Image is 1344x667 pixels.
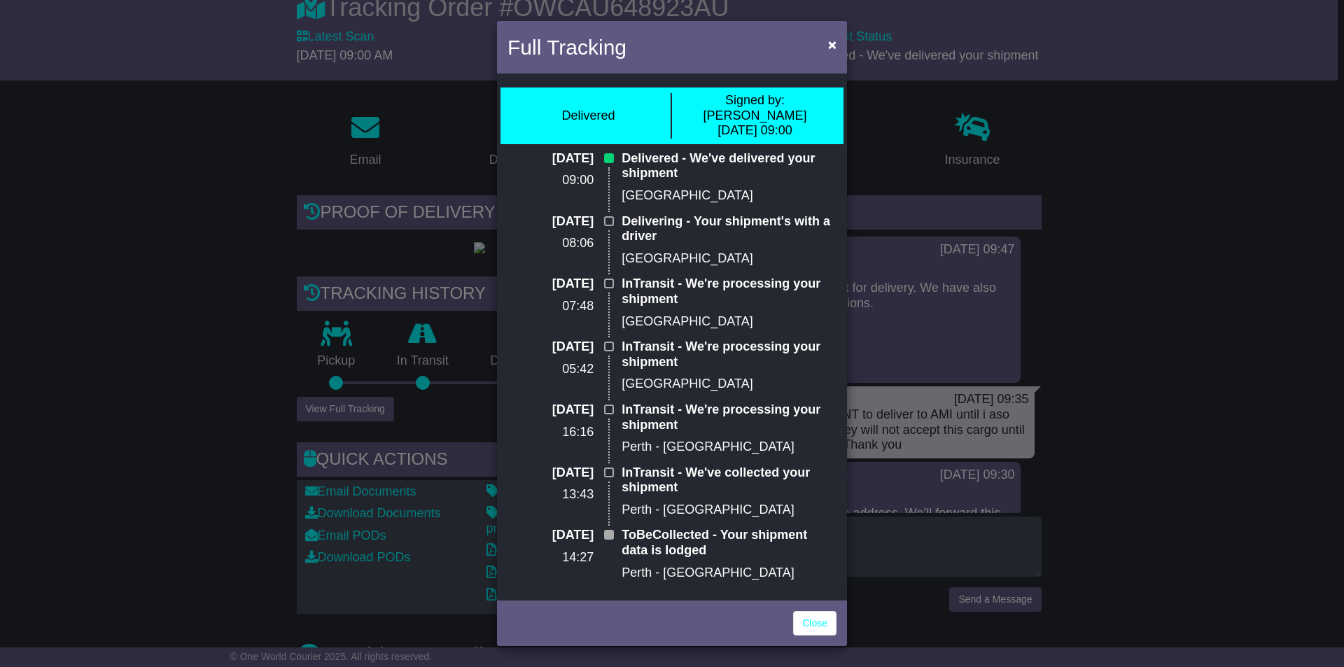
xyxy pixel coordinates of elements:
p: InTransit - We're processing your shipment [622,402,836,433]
p: [DATE] [507,339,594,355]
p: [DATE] [507,214,594,230]
p: [DATE] [507,528,594,543]
p: 13:43 [507,487,594,503]
button: Close [821,30,843,59]
p: InTransit - We're processing your shipment [622,339,836,370]
p: 08:06 [507,236,594,251]
p: Perth - [GEOGRAPHIC_DATA] [622,440,836,455]
p: [DATE] [507,402,594,418]
span: × [828,36,836,52]
p: [GEOGRAPHIC_DATA] [622,377,836,392]
p: 14:27 [507,550,594,566]
p: Delivering - Your shipment's with a driver [622,214,836,244]
div: Delivered [561,108,615,124]
p: 07:48 [507,299,594,314]
h4: Full Tracking [507,31,626,63]
span: Signed by: [725,93,785,107]
p: [GEOGRAPHIC_DATA] [622,251,836,267]
p: [GEOGRAPHIC_DATA] [622,188,836,204]
p: Delivered - We've delivered your shipment [622,151,836,181]
p: ToBeCollected - Your shipment data is lodged [622,528,836,558]
p: 05:42 [507,362,594,377]
p: [DATE] [507,276,594,292]
p: InTransit - We're processing your shipment [622,276,836,307]
p: Perth - [GEOGRAPHIC_DATA] [622,503,836,518]
p: [DATE] [507,465,594,481]
p: [GEOGRAPHIC_DATA] [622,314,836,330]
div: [PERSON_NAME] [DATE] 09:00 [679,93,831,139]
a: Close [793,611,836,636]
p: 09:00 [507,173,594,188]
p: 16:16 [507,425,594,440]
p: InTransit - We've collected your shipment [622,465,836,496]
p: [DATE] [507,151,594,167]
p: Perth - [GEOGRAPHIC_DATA] [622,566,836,581]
